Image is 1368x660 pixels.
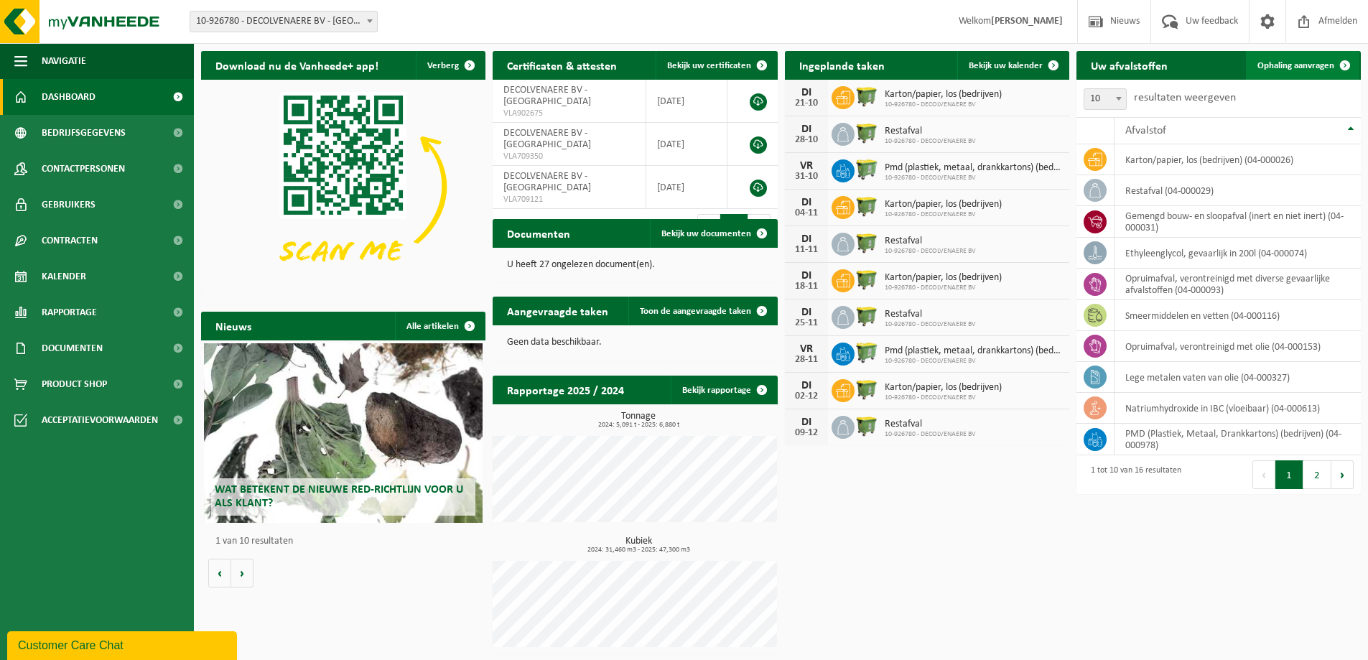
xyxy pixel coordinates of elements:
div: DI [792,270,821,282]
div: 28-10 [792,135,821,145]
h3: Tonnage [500,412,777,429]
div: DI [792,307,821,318]
span: Verberg [427,61,459,70]
span: 10-926780 - DECOLVENAERE BV [885,101,1002,109]
td: smeermiddelen en vetten (04-000116) [1115,300,1361,331]
a: Ophaling aanvragen [1246,51,1359,80]
div: VR [792,160,821,172]
td: restafval (04-000029) [1115,175,1361,206]
span: Afvalstof [1125,125,1166,136]
a: Bekijk uw certificaten [656,51,776,80]
button: Next [1331,460,1354,489]
span: Restafval [885,309,976,320]
div: DI [792,87,821,98]
span: 10-926780 - DECOLVENAERE BV [885,247,976,256]
h2: Aangevraagde taken [493,297,623,325]
img: WB-1100-HPE-GN-51 [855,377,879,401]
img: WB-0660-HPE-GN-51 [855,157,879,182]
button: Volgende [231,559,253,587]
td: gemengd bouw- en sloopafval (inert en niet inert) (04-000031) [1115,206,1361,238]
span: 10 [1084,88,1127,110]
h2: Nieuws [201,312,266,340]
div: 18-11 [792,282,821,292]
h2: Certificaten & attesten [493,51,631,79]
span: 10-926780 - DECOLVENAERE BV [885,284,1002,292]
img: WB-1100-HPE-GN-51 [855,84,879,108]
button: Previous [1252,460,1275,489]
td: [DATE] [646,166,727,209]
a: Bekijk uw documenten [650,219,776,248]
p: 1 van 10 resultaten [215,536,478,547]
div: 31-10 [792,172,821,182]
label: resultaten weergeven [1134,92,1236,103]
iframe: chat widget [7,628,240,660]
div: 11-11 [792,245,821,255]
div: 1 tot 10 van 16 resultaten [1084,459,1181,491]
span: Karton/papier, los (bedrijven) [885,89,1002,101]
span: Bedrijfsgegevens [42,115,126,151]
button: 2 [1303,460,1331,489]
a: Toon de aangevraagde taken [628,297,776,325]
div: 28-11 [792,355,821,365]
span: Toon de aangevraagde taken [640,307,751,316]
div: 25-11 [792,318,821,328]
div: DI [792,197,821,208]
td: lege metalen vaten van olie (04-000327) [1115,362,1361,393]
span: Gebruikers [42,187,96,223]
td: opruimafval, verontreinigd met olie (04-000153) [1115,331,1361,362]
span: Kalender [42,259,86,294]
span: 2024: 31,460 m3 - 2025: 47,300 m3 [500,547,777,554]
div: DI [792,233,821,245]
span: 10-926780 - DECOLVENAERE BV - GENT [190,11,377,32]
span: 10 [1084,89,1126,109]
span: DECOLVENAERE BV - [GEOGRAPHIC_DATA] [503,85,591,107]
div: 02-12 [792,391,821,401]
td: [DATE] [646,80,727,123]
span: Pmd (plastiek, metaal, drankkartons) (bedrijven) [885,162,1062,174]
h2: Download nu de Vanheede+ app! [201,51,393,79]
a: Alle artikelen [395,312,484,340]
span: Pmd (plastiek, metaal, drankkartons) (bedrijven) [885,345,1062,357]
h3: Kubiek [500,536,777,554]
div: 21-10 [792,98,821,108]
div: VR [792,343,821,355]
td: natriumhydroxide in IBC (vloeibaar) (04-000613) [1115,393,1361,424]
span: Karton/papier, los (bedrijven) [885,199,1002,210]
td: PMD (Plastiek, Metaal, Drankkartons) (bedrijven) (04-000978) [1115,424,1361,455]
span: Bekijk uw certificaten [667,61,751,70]
img: WB-1100-HPE-GN-51 [855,231,879,255]
h2: Uw afvalstoffen [1076,51,1182,79]
strong: [PERSON_NAME] [991,16,1063,27]
div: DI [792,417,821,428]
span: Documenten [42,330,103,366]
span: Bekijk uw kalender [969,61,1043,70]
img: Download de VHEPlus App [201,80,485,293]
img: WB-1100-HPE-GN-51 [855,267,879,292]
span: Rapportage [42,294,97,330]
p: U heeft 27 ongelezen document(en). [507,260,763,270]
span: Wat betekent de nieuwe RED-richtlijn voor u als klant? [215,484,463,509]
span: Ophaling aanvragen [1257,61,1334,70]
span: 10-926780 - DECOLVENAERE BV [885,430,976,439]
span: Navigatie [42,43,86,79]
img: WB-1100-HPE-GN-51 [855,414,879,438]
span: 10-926780 - DECOLVENAERE BV [885,394,1002,402]
span: Bekijk uw documenten [661,229,751,238]
span: 10-926780 - DECOLVENAERE BV - GENT [190,11,378,32]
span: Restafval [885,419,976,430]
td: ethyleenglycol, gevaarlijk in 200l (04-000074) [1115,238,1361,269]
span: Product Shop [42,366,107,402]
h2: Ingeplande taken [785,51,899,79]
span: 10-926780 - DECOLVENAERE BV [885,210,1002,219]
a: Bekijk uw kalender [957,51,1068,80]
span: Contracten [42,223,98,259]
span: 10-926780 - DECOLVENAERE BV [885,357,1062,366]
button: 1 [1275,460,1303,489]
span: Karton/papier, los (bedrijven) [885,272,1002,284]
a: Bekijk rapportage [671,376,776,404]
img: WB-1100-HPE-GN-51 [855,304,879,328]
span: DECOLVENAERE BV - [GEOGRAPHIC_DATA] [503,171,591,193]
span: VLA902675 [503,108,635,119]
span: Karton/papier, los (bedrijven) [885,382,1002,394]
